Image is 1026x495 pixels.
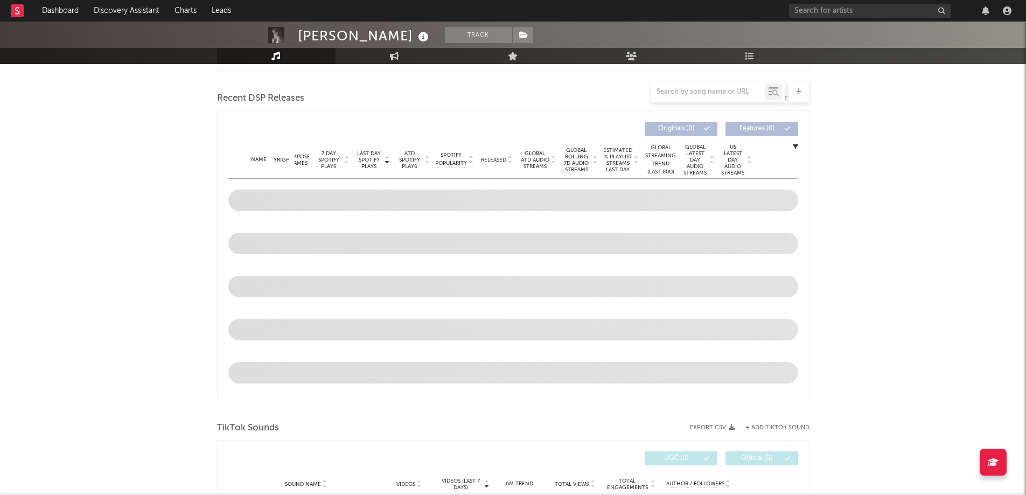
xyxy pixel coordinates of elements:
span: Copyright [262,157,294,163]
button: Export CSV [690,424,735,431]
span: Official ( 0 ) [732,455,782,462]
span: Originals ( 0 ) [652,126,701,132]
span: Sound Name [285,481,321,487]
span: TikTok Sounds [217,422,279,435]
span: Estimated % Playlist Streams Last Day [603,147,633,173]
div: Name [250,156,268,164]
button: Official(0) [725,451,798,465]
span: Author / Followers [666,480,724,487]
span: UGC ( 0 ) [652,455,701,462]
span: 7 Day Spotify Plays [315,150,343,170]
button: Track [445,27,512,43]
button: + Add TikTok Sound [735,425,809,431]
span: ATD Spotify Plays [395,150,424,170]
span: Released [481,157,506,163]
span: Global Latest Day Audio Streams [682,144,708,176]
span: Last Day Spotify Plays [355,150,383,170]
span: Features ( 0 ) [732,126,782,132]
input: Search by song name or URL [651,88,765,96]
span: Videos [396,481,415,487]
span: US Latest Day Audio Streams [720,144,746,176]
button: Features(0) [725,122,798,136]
span: Global ATD Audio Streams [520,150,550,170]
button: Originals(0) [645,122,717,136]
button: UGC(0) [645,451,717,465]
div: [PERSON_NAME] [298,27,431,45]
span: Composer Names [284,154,313,166]
button: + Add TikTok Sound [745,425,809,431]
div: Global Streaming Trend (Last 60D) [645,144,677,176]
input: Search for artists [789,4,951,18]
span: Spotify Popularity [435,151,467,168]
span: Total Engagements [605,478,649,491]
span: Total Views [555,481,589,487]
span: Global Rolling 7D Audio Streams [562,147,591,173]
div: 6M Trend [494,480,545,488]
span: Videos (last 7 days) [439,478,483,491]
